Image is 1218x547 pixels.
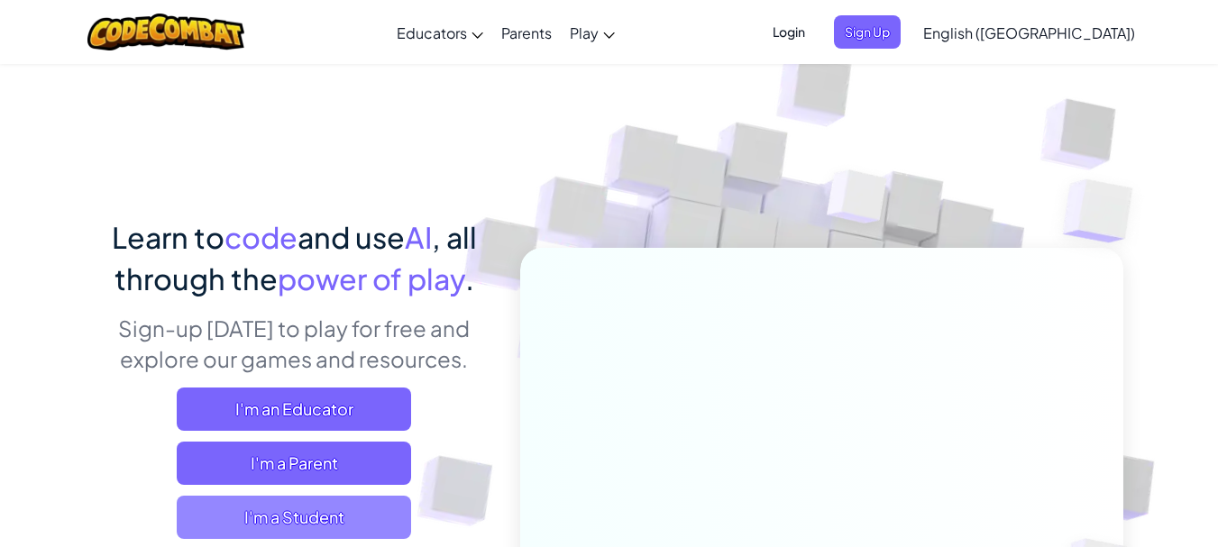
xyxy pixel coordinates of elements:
[561,8,624,57] a: Play
[177,387,411,431] a: I'm an Educator
[570,23,599,42] span: Play
[792,134,922,269] img: Overlap cubes
[96,313,493,374] p: Sign-up [DATE] to play for free and explore our games and resources.
[914,8,1144,57] a: English ([GEOGRAPHIC_DATA])
[405,219,432,255] span: AI
[177,442,411,485] a: I'm a Parent
[397,23,467,42] span: Educators
[298,219,405,255] span: and use
[465,260,474,296] span: .
[87,14,245,50] img: CodeCombat logo
[1027,135,1183,287] img: Overlap cubes
[492,8,561,57] a: Parents
[278,260,465,296] span: power of play
[834,15,901,49] button: Sign Up
[224,219,298,255] span: code
[177,496,411,539] button: I'm a Student
[923,23,1135,42] span: English ([GEOGRAPHIC_DATA])
[762,15,816,49] button: Login
[112,219,224,255] span: Learn to
[388,8,492,57] a: Educators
